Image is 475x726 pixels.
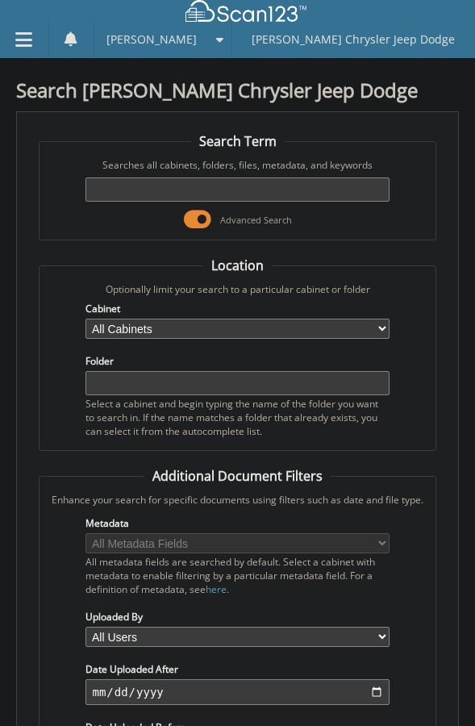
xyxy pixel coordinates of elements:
[85,354,389,368] label: Folder
[85,679,389,705] input: start
[48,282,427,296] div: Optionally limit your search to a particular cabinet or folder
[48,493,427,507] div: Enhance your search for specific documents using filters such as date and file type.
[85,302,389,315] label: Cabinet
[16,77,459,103] h1: Search [PERSON_NAME] Chrysler Jeep Dodge
[85,555,389,596] div: All metadata fields are searched by default. Select a cabinet with metadata to enable filtering b...
[85,397,389,438] div: Select a cabinet and begin typing the name of the folder you want to search in. If the name match...
[144,467,331,485] legend: Additional Document Filters
[85,610,389,624] label: Uploaded By
[191,132,285,150] legend: Search Term
[252,35,455,44] span: [PERSON_NAME] Chrysler Jeep Dodge
[85,662,389,676] label: Date Uploaded After
[106,35,197,44] span: [PERSON_NAME]
[203,257,272,274] legend: Location
[220,214,292,226] span: Advanced Search
[206,582,227,596] a: here
[48,158,427,172] div: Searches all cabinets, folders, files, metadata, and keywords
[85,516,389,530] label: Metadata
